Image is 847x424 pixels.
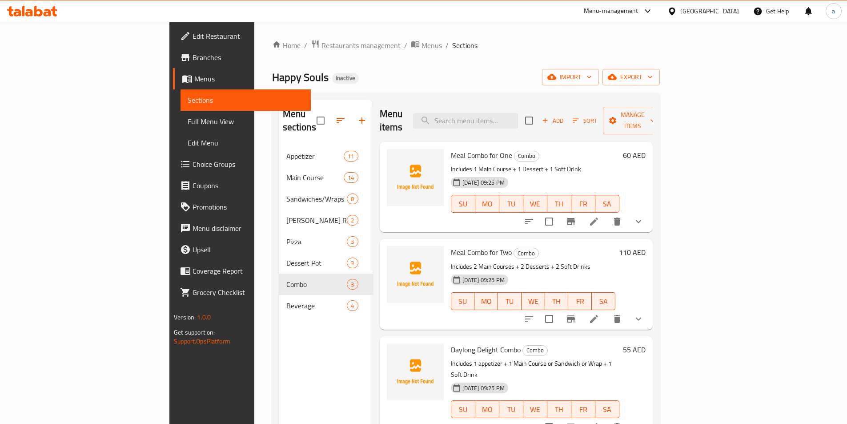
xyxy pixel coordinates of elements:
span: Sort [573,116,597,126]
a: Upsell [173,239,311,260]
span: 4 [347,302,357,310]
a: Promotions [173,196,311,218]
button: MO [475,400,499,418]
button: MO [474,292,498,310]
a: Choice Groups [173,153,311,175]
span: import [549,72,592,83]
button: delete [606,211,628,232]
span: SU [455,403,472,416]
span: Add [541,116,565,126]
span: SU [455,295,471,308]
a: Grocery Checklist [173,282,311,303]
div: Main Course14 [279,167,373,188]
a: Edit Restaurant [173,25,311,47]
button: show more [628,211,649,232]
span: WE [525,295,542,308]
button: delete [606,308,628,330]
span: export [610,72,653,83]
button: FR [571,195,595,213]
span: Combo [286,279,347,290]
button: Branch-specific-item [560,211,582,232]
button: SU [451,292,475,310]
span: MO [478,295,494,308]
div: Menu-management [584,6,638,16]
span: Combo [514,248,538,258]
span: Select to update [540,212,558,231]
h6: 60 AED [623,149,646,162]
li: / [404,40,407,51]
button: SU [451,195,475,213]
div: Inactive [332,73,359,84]
span: Select all sections [311,111,330,130]
span: FR [572,295,588,308]
span: 3 [347,280,357,289]
span: 2 [347,216,357,225]
span: SA [599,198,616,210]
button: SA [595,195,619,213]
button: SA [595,400,619,418]
span: a [832,6,835,16]
svg: Show Choices [633,216,644,227]
p: Includes 1 Main Course + 1 Dessert + 1 Soft Drink [451,164,619,175]
a: Menus [411,40,442,51]
div: items [344,172,358,183]
a: Sections [181,89,311,111]
button: TU [499,400,523,418]
div: items [347,258,358,268]
div: [GEOGRAPHIC_DATA] [680,6,739,16]
button: Sort [570,114,599,128]
span: Sections [188,95,304,105]
span: MO [479,403,496,416]
span: Sandwiches/Wraps [286,194,347,204]
span: Version: [174,311,196,323]
a: Menus [173,68,311,89]
span: Choice Groups [193,159,304,170]
span: Manage items [610,109,655,132]
span: MO [479,198,496,210]
span: Sections [452,40,478,51]
span: [DATE] 09:25 PM [459,276,508,284]
span: 3 [347,259,357,267]
a: Edit menu item [589,314,599,324]
button: TU [499,195,523,213]
span: Happy Souls [272,67,329,87]
span: Main Course [286,172,344,183]
button: Add section [351,110,373,131]
button: WE [522,292,545,310]
a: Coupons [173,175,311,196]
span: Menus [421,40,442,51]
h6: 110 AED [619,246,646,258]
button: TH [547,400,571,418]
div: items [344,151,358,162]
span: Combo [523,345,547,355]
span: Sort sections [330,110,351,131]
span: Branches [193,52,304,63]
span: 8 [347,195,357,203]
span: Meal Combo for One [451,149,512,162]
nav: Menu sections [279,142,373,320]
img: Daylong Delight Combo [387,343,444,400]
button: FR [568,292,592,310]
span: Coverage Report [193,266,304,276]
span: Get support on: [174,327,215,338]
a: Coverage Report [173,260,311,282]
nav: breadcrumb [272,40,660,51]
span: FR [575,403,592,416]
span: Appetizer [286,151,344,162]
button: sort-choices [518,211,540,232]
button: TU [498,292,522,310]
button: SU [451,400,475,418]
div: Pizza [286,236,347,247]
span: Coupons [193,180,304,191]
span: Menus [194,73,304,84]
div: Sandwiches/Wraps8 [279,188,373,210]
div: Combo3 [279,274,373,295]
span: Menu disclaimer [193,223,304,234]
div: Pizza3 [279,231,373,252]
button: TH [545,292,569,310]
button: FR [571,400,595,418]
li: / [446,40,449,51]
div: items [347,279,358,290]
span: TH [551,403,568,416]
